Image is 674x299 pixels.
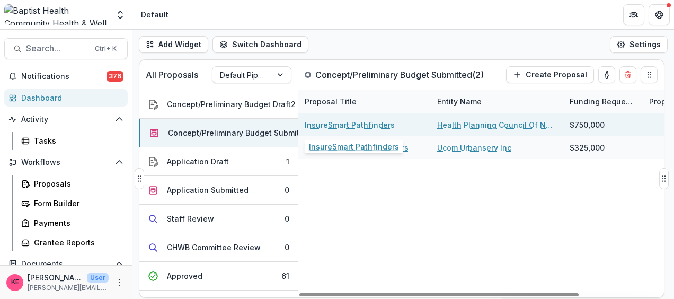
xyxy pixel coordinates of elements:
[623,4,644,25] button: Partners
[570,142,605,153] div: $325,000
[285,213,289,224] div: 0
[17,214,128,232] a: Payments
[168,127,312,138] div: Concept/Preliminary Budget Submitted
[87,273,109,283] p: User
[93,43,119,55] div: Ctrl + K
[281,270,289,282] div: 61
[113,276,126,289] button: More
[17,132,128,149] a: Tasks
[167,242,261,253] div: CHWB Committee Review
[4,154,128,171] button: Open Workflows
[21,115,111,124] span: Activity
[641,66,658,83] button: Drag
[167,184,249,196] div: Application Submitted
[139,36,208,53] button: Add Widget
[305,119,395,130] a: InsureSmart Pathfinders
[167,156,229,167] div: Application Draft
[34,178,119,189] div: Proposals
[139,119,298,147] button: Concept/Preliminary Budget Submitted2
[21,72,107,81] span: Notifications
[167,99,291,110] div: Concept/Preliminary Budget Draft
[649,4,670,25] button: Get Help
[139,233,298,262] button: CHWB Committee Review0
[212,36,308,53] button: Switch Dashboard
[4,4,109,25] img: Baptist Health Community Health & Well Being logo
[598,66,615,83] button: toggle-assigned-to-me
[167,270,202,282] div: Approved
[4,256,128,272] button: Open Documents
[137,7,173,22] nav: breadcrumb
[659,168,669,189] button: Drag
[563,96,643,107] div: Funding Requested
[4,89,128,107] a: Dashboard
[139,176,298,205] button: Application Submitted0
[437,142,511,153] a: Ucom Urbanserv Inc
[298,90,431,113] div: Proposal Title
[563,90,643,113] div: Funding Requested
[4,38,128,59] button: Search...
[141,9,169,20] div: Default
[17,195,128,212] a: Form Builder
[315,68,484,81] p: Concept/Preliminary Budget Submitted ( 2 )
[21,158,111,167] span: Workflows
[506,66,594,83] button: Create Proposal
[17,175,128,192] a: Proposals
[291,99,296,110] div: 2
[34,237,119,248] div: Grantee Reports
[167,213,214,224] div: Staff Review
[21,92,119,103] div: Dashboard
[285,184,289,196] div: 0
[610,36,668,53] button: Settings
[139,90,298,119] button: Concept/Preliminary Budget Draft2
[570,119,605,130] div: $750,000
[286,156,289,167] div: 1
[26,43,88,54] span: Search...
[619,66,636,83] button: Delete card
[4,111,128,128] button: Open Activity
[298,96,363,107] div: Proposal Title
[305,142,409,153] a: Nutritionally Secure Seniors
[113,4,128,25] button: Open entity switcher
[34,135,119,146] div: Tasks
[28,272,83,283] p: [PERSON_NAME]
[437,119,557,130] a: Health Planning Council Of Northeast [US_STATE] Inc
[146,68,198,81] p: All Proposals
[107,71,123,82] span: 376
[139,262,298,291] button: Approved61
[34,198,119,209] div: Form Builder
[139,205,298,233] button: Staff Review0
[4,68,128,85] button: Notifications376
[431,96,488,107] div: Entity Name
[28,283,109,293] p: [PERSON_NAME][EMAIL_ADDRESS][DOMAIN_NAME]
[34,217,119,228] div: Payments
[17,234,128,251] a: Grantee Reports
[11,279,19,286] div: Katie E
[285,242,289,253] div: 0
[431,90,563,113] div: Entity Name
[21,260,111,269] span: Documents
[135,168,144,189] button: Drag
[139,147,298,176] button: Application Draft1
